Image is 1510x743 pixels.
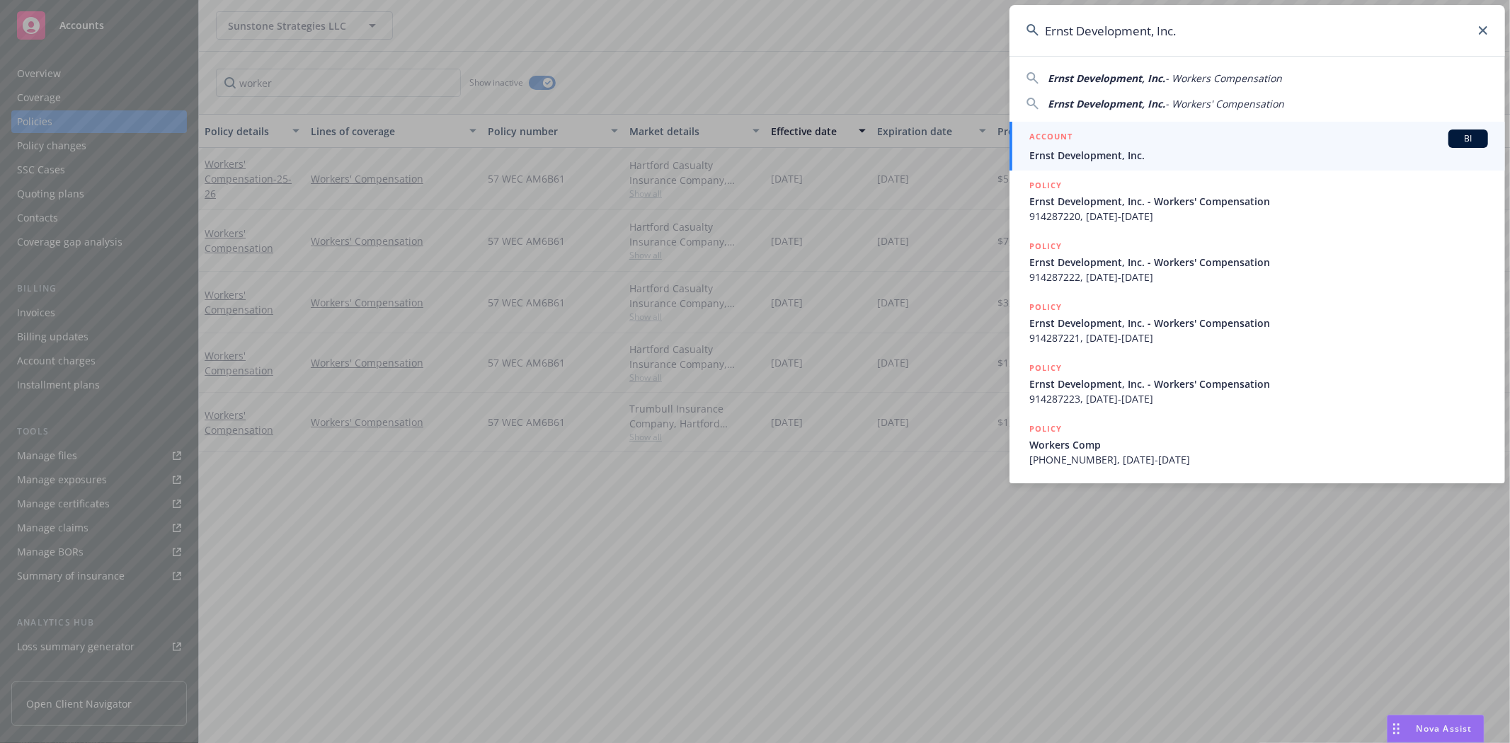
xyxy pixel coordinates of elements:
[1029,270,1488,284] span: 914287222, [DATE]-[DATE]
[1029,209,1488,224] span: 914287220, [DATE]-[DATE]
[1417,722,1472,735] span: Nova Assist
[1048,71,1165,85] span: Ernst Development, Inc.
[1029,300,1062,314] h5: POLICY
[1009,414,1505,475] a: POLICYWorkers Comp[PHONE_NUMBER], [DATE]-[DATE]
[1029,452,1488,467] span: [PHONE_NUMBER], [DATE]-[DATE]
[1029,129,1073,146] h5: ACCOUNT
[1388,715,1405,742] div: Drag to move
[1029,316,1488,330] span: Ernst Development, Inc. - Workers' Compensation
[1009,171,1505,231] a: POLICYErnst Development, Inc. - Workers' Compensation914287220, [DATE]-[DATE]
[1165,97,1284,110] span: - Workers' Compensation
[1029,239,1062,253] h5: POLICY
[1029,194,1488,209] span: Ernst Development, Inc. - Workers' Compensation
[1029,255,1488,270] span: Ernst Development, Inc. - Workers' Compensation
[1029,376,1488,391] span: Ernst Development, Inc. - Workers' Compensation
[1029,178,1062,192] h5: POLICY
[1029,391,1488,406] span: 914287223, [DATE]-[DATE]
[1029,437,1488,452] span: Workers Comp
[1009,122,1505,171] a: ACCOUNTBIErnst Development, Inc.
[1387,715,1485,743] button: Nova Assist
[1029,330,1488,345] span: 914287221, [DATE]-[DATE]
[1009,292,1505,353] a: POLICYErnst Development, Inc. - Workers' Compensation914287221, [DATE]-[DATE]
[1165,71,1282,85] span: - Workers Compensation
[1454,132,1482,145] span: BI
[1009,5,1505,56] input: Search...
[1009,231,1505,292] a: POLICYErnst Development, Inc. - Workers' Compensation914287222, [DATE]-[DATE]
[1029,422,1062,436] h5: POLICY
[1048,97,1165,110] span: Ernst Development, Inc.
[1029,361,1062,375] h5: POLICY
[1009,353,1505,414] a: POLICYErnst Development, Inc. - Workers' Compensation914287223, [DATE]-[DATE]
[1029,148,1488,163] span: Ernst Development, Inc.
